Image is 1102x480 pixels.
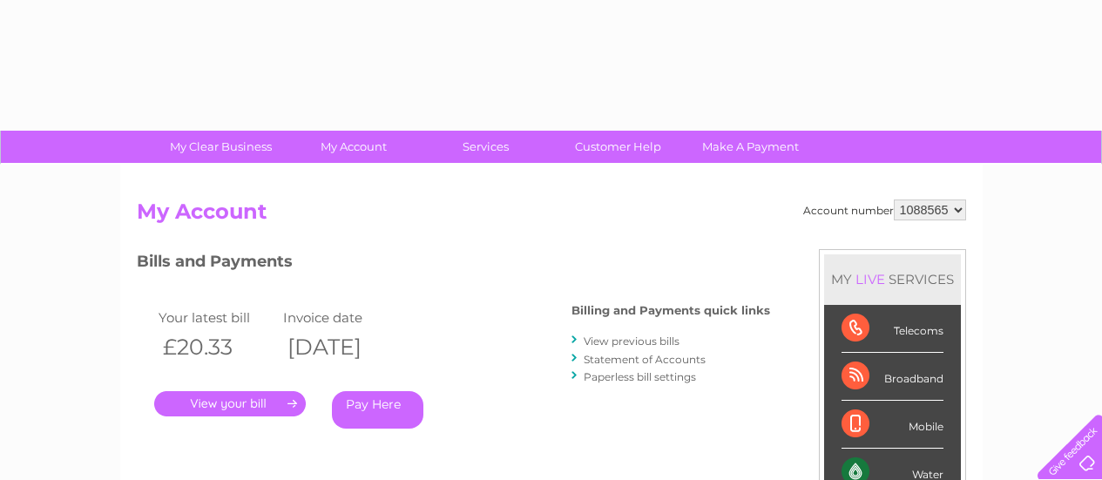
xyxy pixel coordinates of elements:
div: LIVE [852,271,889,287]
td: Your latest bill [154,306,280,329]
a: Make A Payment [679,131,822,163]
td: Invoice date [279,306,404,329]
div: Broadband [842,353,943,401]
div: Account number [803,199,966,220]
div: Telecoms [842,305,943,353]
a: Services [414,131,558,163]
a: My Clear Business [149,131,293,163]
a: Statement of Accounts [584,353,706,366]
th: [DATE] [279,329,404,365]
h2: My Account [137,199,966,233]
div: MY SERVICES [824,254,961,304]
a: View previous bills [584,335,679,348]
th: £20.33 [154,329,280,365]
div: Mobile [842,401,943,449]
a: . [154,391,306,416]
h4: Billing and Payments quick links [571,304,770,317]
a: Customer Help [546,131,690,163]
a: Paperless bill settings [584,370,696,383]
a: Pay Here [332,391,423,429]
h3: Bills and Payments [137,249,770,280]
a: My Account [281,131,425,163]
